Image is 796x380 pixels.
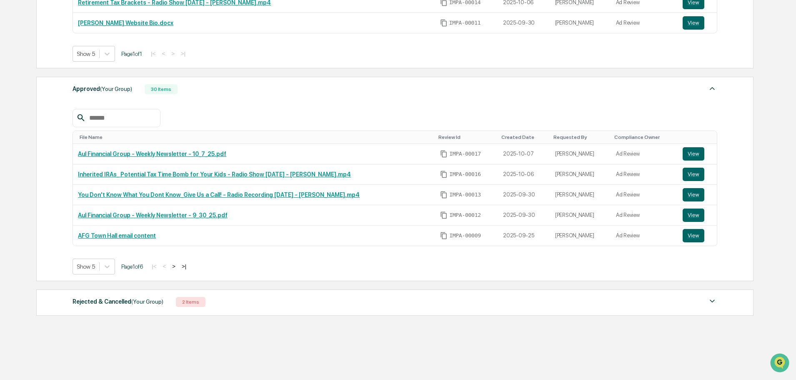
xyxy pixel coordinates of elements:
[684,134,713,140] div: Toggle SortBy
[149,263,159,270] button: |<
[78,232,156,239] a: AFG Town Hall email content
[611,164,678,185] td: Ad Review
[440,19,448,27] span: Copy Id
[8,18,152,31] p: How can we help?
[142,66,152,76] button: Start new chat
[683,16,704,30] button: View
[78,171,351,178] a: Inherited IRAs_ Potential Tax Time Bomb for Your Kids - Radio Show [DATE] - [PERSON_NAME].mp4
[611,185,678,205] td: Ad Review
[28,72,105,79] div: We're available if you need us!
[440,191,448,199] span: Copy Id
[550,164,611,185] td: [PERSON_NAME]
[176,297,205,307] div: 2 Items
[440,232,448,239] span: Copy Id
[178,50,188,57] button: >|
[611,13,678,33] td: Ad Review
[707,83,717,93] img: caret
[550,144,611,164] td: [PERSON_NAME]
[449,191,481,198] span: IMPA-00013
[131,298,163,305] span: (Your Group)
[550,226,611,246] td: [PERSON_NAME]
[614,134,674,140] div: Toggle SortBy
[498,185,550,205] td: 2025-09-30
[550,185,611,205] td: [PERSON_NAME]
[59,141,101,148] a: Powered byPylon
[145,84,178,94] div: 30 Items
[611,226,678,246] td: Ad Review
[17,121,53,129] span: Data Lookup
[683,188,704,201] button: View
[78,20,173,26] a: [PERSON_NAME] Website Bio.docx
[8,106,15,113] div: 🖐️
[683,209,704,222] button: View
[498,205,550,226] td: 2025-09-30
[100,86,132,92] span: (Your Group)
[501,134,547,140] div: Toggle SortBy
[121,263,143,270] span: Page 1 of 6
[440,150,448,158] span: Copy Id
[498,164,550,185] td: 2025-10-06
[550,13,611,33] td: [PERSON_NAME]
[440,171,448,178] span: Copy Id
[73,296,163,307] div: Rejected & Cancelled
[78,191,360,198] a: You Don't Know What You Dont Know_Give Us a Call! - Radio Recording [DATE] - [PERSON_NAME].mp4
[69,105,103,113] span: Attestations
[553,134,608,140] div: Toggle SortBy
[17,105,54,113] span: Preclearance
[57,102,107,117] a: 🗄️Attestations
[498,144,550,164] td: 2025-10-07
[5,118,56,133] a: 🔎Data Lookup
[73,83,132,94] div: Approved
[170,263,178,270] button: >
[683,229,704,242] button: View
[449,20,481,26] span: IMPA-00011
[498,226,550,246] td: 2025-09-25
[683,16,712,30] a: View
[550,205,611,226] td: [PERSON_NAME]
[5,102,57,117] a: 🖐️Preclearance
[683,168,712,181] a: View
[78,151,226,157] a: Aul Financial Group - Weekly Newsletter - 10_7_25.pdf
[160,263,168,270] button: <
[148,50,158,57] button: |<
[769,352,792,375] iframe: Open customer support
[683,168,704,181] button: View
[449,171,481,178] span: IMPA-00016
[169,50,177,57] button: >
[121,50,142,57] span: Page 1 of 1
[683,209,712,222] a: View
[8,64,23,79] img: 1746055101610-c473b297-6a78-478c-a979-82029cc54cd1
[28,64,137,72] div: Start new chat
[440,211,448,219] span: Copy Id
[449,212,481,219] span: IMPA-00012
[683,188,712,201] a: View
[683,147,712,161] a: View
[449,232,481,239] span: IMPA-00009
[683,229,712,242] a: View
[707,296,717,306] img: caret
[78,212,228,219] a: Aul Financial Group - Weekly Newsletter - 9_30_25.pdf
[438,134,495,140] div: Toggle SortBy
[611,205,678,226] td: Ad Review
[179,263,189,270] button: >|
[498,13,550,33] td: 2025-09-30
[449,151,481,157] span: IMPA-00017
[8,122,15,128] div: 🔎
[159,50,168,57] button: <
[60,106,67,113] div: 🗄️
[611,144,678,164] td: Ad Review
[83,141,101,148] span: Pylon
[683,147,704,161] button: View
[80,134,432,140] div: Toggle SortBy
